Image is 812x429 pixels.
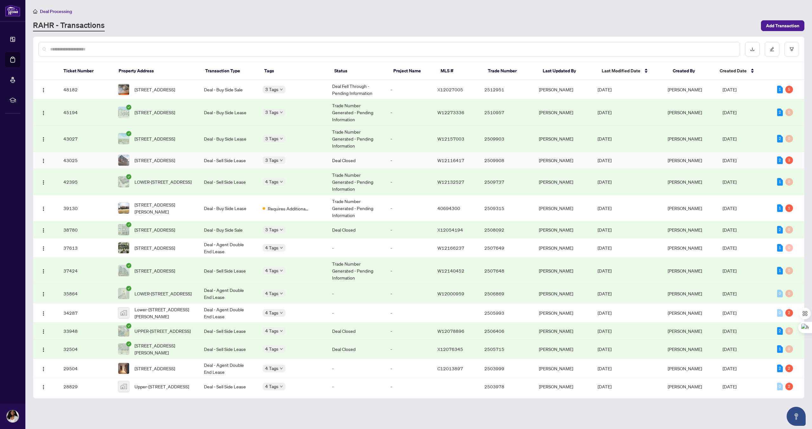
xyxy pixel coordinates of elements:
div: 0 [785,244,793,252]
td: - [385,238,432,258]
th: Created By [668,62,715,80]
td: - [327,303,386,323]
span: W12157003 [437,136,464,142]
div: 2 [785,309,793,317]
span: 4 Tags [265,383,278,390]
span: down [280,347,283,351]
div: 1 [777,267,783,274]
span: down [280,311,283,314]
span: [STREET_ADDRESS] [134,244,175,251]
th: Ticket Number [58,62,114,80]
img: thumbnail-img [118,265,129,276]
td: Trade Number Generated - Pending Information [327,195,386,221]
button: Logo [38,381,49,392]
span: 3 Tags [265,109,278,116]
th: MLS # [435,62,483,80]
span: down [280,88,283,91]
span: [DATE] [598,366,612,371]
span: check-circle [126,263,131,268]
td: [PERSON_NAME] [534,80,593,99]
img: thumbnail-img [118,344,129,354]
span: [DATE] [723,245,737,251]
span: [DATE] [598,87,612,92]
span: Requires Additional Docs [268,205,309,212]
div: 0 [785,109,793,116]
div: 0 [777,309,783,317]
img: Logo [41,366,46,372]
span: [STREET_ADDRESS] [134,267,175,274]
div: 2 [777,156,783,164]
div: 2 [777,365,783,372]
span: [DATE] [723,109,737,115]
span: 3 Tags [265,135,278,142]
th: Created Date [715,62,770,80]
td: Trade Number Generated - Pending Information [327,258,386,284]
img: Logo [41,137,46,142]
div: 2 [777,135,783,142]
span: [STREET_ADDRESS] [134,157,175,164]
td: - [385,99,432,126]
button: Logo [38,155,49,165]
td: Deal - Agent Double End Lease [199,303,258,323]
span: [PERSON_NAME] [668,384,702,389]
img: thumbnail-img [118,381,129,392]
span: [DATE] [598,268,612,274]
td: Deal - Agent Double End Lease [199,238,258,258]
span: W12132527 [437,179,464,185]
span: down [280,111,283,114]
button: Logo [38,344,49,354]
span: 3 Tags [265,86,278,93]
td: Deal Closed [327,152,386,169]
button: Logo [38,84,49,95]
span: W12273336 [437,109,464,115]
button: Logo [38,134,49,144]
img: Logo [41,347,46,352]
td: 28829 [58,378,113,395]
img: Logo [41,180,46,185]
td: 32504 [58,340,113,359]
td: [PERSON_NAME] [534,378,593,395]
img: thumbnail-img [118,224,129,235]
td: 43027 [58,126,113,152]
img: Logo [41,246,46,251]
div: 2 [785,383,793,390]
span: [DATE] [723,366,737,371]
td: - [385,378,432,395]
span: [STREET_ADDRESS] [134,109,175,116]
img: Logo [41,228,46,233]
button: Logo [38,326,49,336]
div: 0 [785,267,793,274]
td: [PERSON_NAME] [534,221,593,238]
span: [DATE] [723,346,737,352]
span: [PERSON_NAME] [668,205,702,211]
th: Trade Number [483,62,538,80]
span: down [280,180,283,183]
img: thumbnail-img [118,133,129,144]
td: 2503978 [479,378,534,395]
td: Deal - Sell Side Lease [199,323,258,340]
span: [STREET_ADDRESS] [134,86,175,93]
span: Created Date [720,67,747,74]
button: Logo [38,288,49,299]
div: 0 [785,345,793,353]
span: [PERSON_NAME] [668,366,702,371]
td: [PERSON_NAME] [534,359,593,378]
span: [PERSON_NAME] [668,328,702,334]
span: [PERSON_NAME] [668,310,702,316]
span: [DATE] [598,384,612,389]
img: logo [5,5,20,16]
img: Logo [41,292,46,297]
span: [DATE] [723,328,737,334]
span: Lower-[STREET_ADDRESS][PERSON_NAME] [134,306,194,320]
td: [PERSON_NAME] [534,152,593,169]
td: 2508092 [479,221,534,238]
td: [PERSON_NAME] [534,303,593,323]
span: LOWER-[STREET_ADDRESS] [134,178,192,185]
img: Logo [41,311,46,316]
span: 4 Tags [265,290,278,297]
span: check-circle [126,222,131,227]
td: Deal Closed [327,323,386,340]
td: 29504 [58,359,113,378]
span: [DATE] [598,328,612,334]
img: thumbnail-img [118,326,129,336]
